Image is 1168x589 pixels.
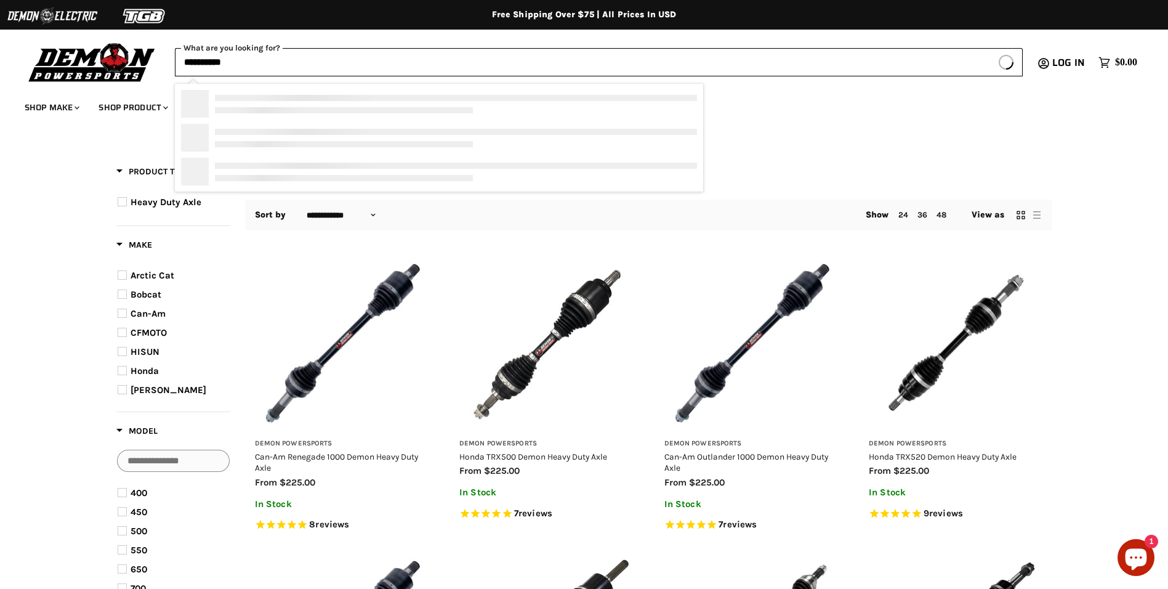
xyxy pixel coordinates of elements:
[15,90,1134,120] ul: Main menu
[246,200,1052,230] nav: Collection utilities
[664,452,828,473] a: Can-Am Outlander 1000 Demon Heavy Duty Axle
[6,4,99,28] img: Demon Electric Logo 2
[131,564,147,575] span: 650
[116,239,152,254] button: Filter by Make
[917,210,927,219] a: 36
[459,452,607,461] a: Honda TRX500 Demon Heavy Duty Axle
[131,506,147,518] span: 450
[1031,209,1043,221] button: list view
[936,210,946,219] a: 48
[255,477,277,488] span: from
[1092,54,1143,71] a: $0.00
[309,519,349,530] span: 8 reviews
[116,426,158,436] span: Model
[514,508,552,519] span: 7 reviews
[255,256,429,431] img: Can-Am Renegade 1000 Demon Heavy Duty Axle
[459,439,634,449] h3: Demon Powersports
[869,452,1017,461] a: Honda TRX520 Demon Heavy Duty Axle
[89,95,175,120] a: Shop Product
[175,48,1023,76] form: Product
[1047,57,1092,68] a: Log in
[255,452,418,473] a: Can-Am Renegade 1000 Demon Heavy Duty Axle
[664,519,839,532] span: Rated 5.0 out of 5 stars 7 reviews
[869,439,1043,449] h3: Demon Powersports
[459,256,634,431] img: Honda TRX500 Demon Heavy Duty Axle
[518,508,552,519] span: reviews
[131,526,147,537] span: 500
[255,439,429,449] h3: Demon Powersports
[664,256,839,431] img: Can-Am Outlander 1000 Demon Heavy Duty Axle
[99,4,191,28] img: TGB Logo 2
[116,166,189,181] button: Filter by Product Type
[255,499,429,510] p: In Stock
[255,210,286,220] label: Sort by
[116,425,158,441] button: Filter by Model
[719,519,757,530] span: 7 reviews
[255,519,429,532] span: Rated 4.8 out of 5 stars 8 reviews
[869,465,891,476] span: from
[131,327,167,338] span: CFMOTO
[131,384,206,396] span: [PERSON_NAME]
[664,499,839,510] p: In Stock
[280,477,315,488] span: $225.00
[131,270,174,281] span: Arctic Cat
[1114,539,1158,579] inbox-online-store-chat: Shopify online store chat
[131,308,166,319] span: Can-Am
[92,9,1077,20] div: Free Shipping Over $75 | All Prices In USD
[1115,57,1137,68] span: $0.00
[972,210,1005,220] span: View as
[893,465,929,476] span: $225.00
[484,465,520,476] span: $225.00
[664,477,687,488] span: from
[459,508,634,521] span: Rated 5.0 out of 5 stars 7 reviews
[869,508,1043,521] span: Rated 4.8 out of 5 stars 9 reviews
[117,450,230,472] input: Search Options
[116,166,189,177] span: Product Type
[990,48,1023,76] button: Search
[1015,209,1027,221] button: grid view
[175,48,990,76] input: When autocomplete results are available use up and down arrows to review and enter to select
[131,545,147,556] span: 550
[1052,55,1085,70] span: Log in
[929,508,963,519] span: reviews
[25,40,159,84] img: Demon Powersports
[116,240,152,250] span: Make
[131,346,159,357] span: HISUN
[723,519,757,530] span: reviews
[664,439,839,449] h3: Demon Powersports
[15,95,87,120] a: Shop Make
[866,209,889,220] span: Show
[459,487,634,498] p: In Stock
[869,487,1043,498] p: In Stock
[924,508,963,519] span: 9 reviews
[898,210,908,219] a: 24
[131,289,161,300] span: Bobcat
[131,487,147,498] span: 400
[869,256,1043,431] img: Honda TRX520 Demon Heavy Duty Axle
[131,365,159,376] span: Honda
[689,477,725,488] span: $225.00
[315,519,349,530] span: reviews
[459,465,481,476] span: from
[131,197,201,208] span: Heavy Duty Axle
